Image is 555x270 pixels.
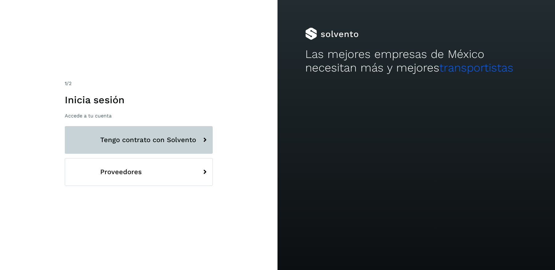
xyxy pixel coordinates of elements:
div: /2 [65,80,213,87]
h2: Las mejores empresas de México necesitan más y mejores [305,47,527,75]
span: Tengo contrato con Solvento [100,136,196,144]
span: transportistas [439,61,513,74]
h1: Inicia sesión [65,94,213,106]
span: 1 [65,80,67,86]
span: Proveedores [100,168,142,176]
p: Accede a tu cuenta [65,113,213,119]
button: Proveedores [65,158,213,186]
button: Tengo contrato con Solvento [65,126,213,154]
